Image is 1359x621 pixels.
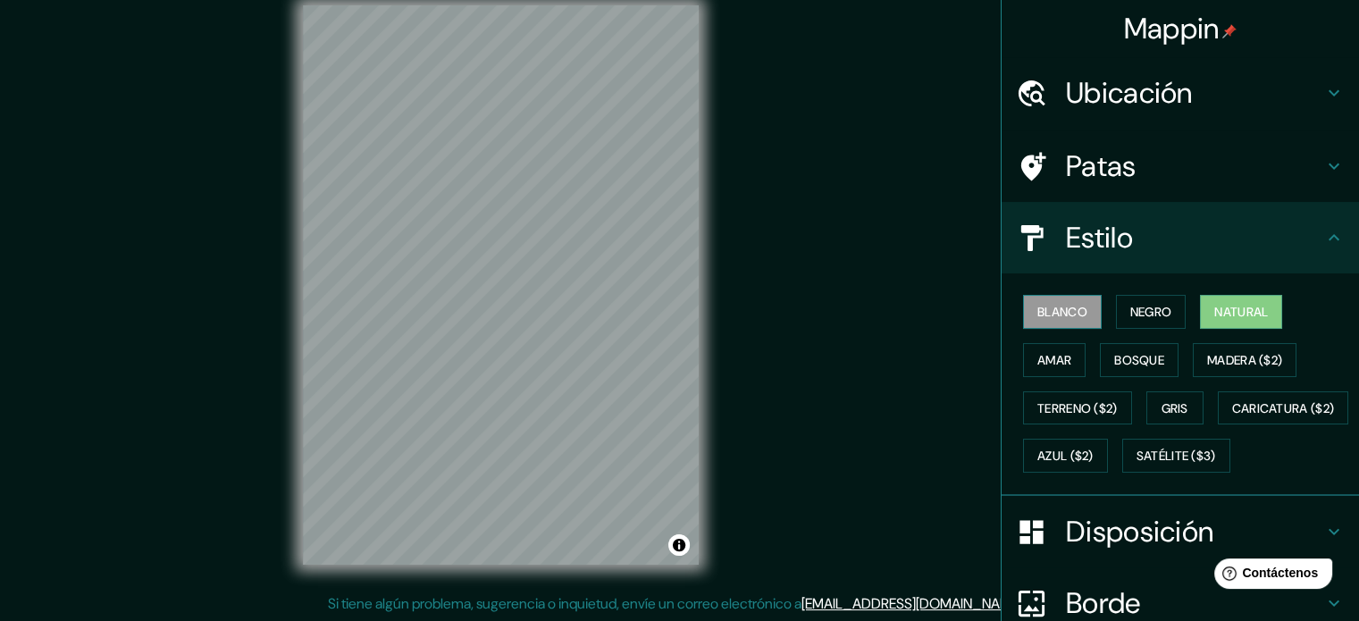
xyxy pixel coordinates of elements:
[1124,10,1220,47] font: Mappin
[1037,400,1118,416] font: Terreno ($2)
[1002,496,1359,567] div: Disposición
[1023,439,1108,473] button: Azul ($2)
[1207,352,1282,368] font: Madera ($2)
[1002,202,1359,273] div: Estilo
[1066,74,1193,112] font: Ubicación
[303,5,699,565] canvas: Mapa
[1002,57,1359,129] div: Ubicación
[328,594,801,613] font: Si tiene algún problema, sugerencia o inquietud, envíe un correo electrónico a
[668,534,690,556] button: Activar o desactivar atribución
[1023,391,1132,425] button: Terreno ($2)
[1066,219,1133,256] font: Estilo
[1137,449,1216,465] font: Satélite ($3)
[1037,449,1094,465] font: Azul ($2)
[1037,352,1071,368] font: Amar
[1122,439,1230,473] button: Satélite ($3)
[1200,295,1282,329] button: Natural
[1218,391,1349,425] button: Caricatura ($2)
[1116,295,1187,329] button: Negro
[1037,304,1087,320] font: Blanco
[1232,400,1335,416] font: Caricatura ($2)
[1002,130,1359,202] div: Patas
[1023,295,1102,329] button: Blanco
[1114,352,1164,368] font: Bosque
[1200,551,1339,601] iframe: Lanzador de widgets de ayuda
[1100,343,1179,377] button: Bosque
[1222,24,1237,38] img: pin-icon.png
[1066,147,1137,185] font: Patas
[1162,400,1188,416] font: Gris
[1214,304,1268,320] font: Natural
[1023,343,1086,377] button: Amar
[801,594,1022,613] a: [EMAIL_ADDRESS][DOMAIN_NAME]
[1066,513,1213,550] font: Disposición
[1146,391,1204,425] button: Gris
[1193,343,1296,377] button: Madera ($2)
[1130,304,1172,320] font: Negro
